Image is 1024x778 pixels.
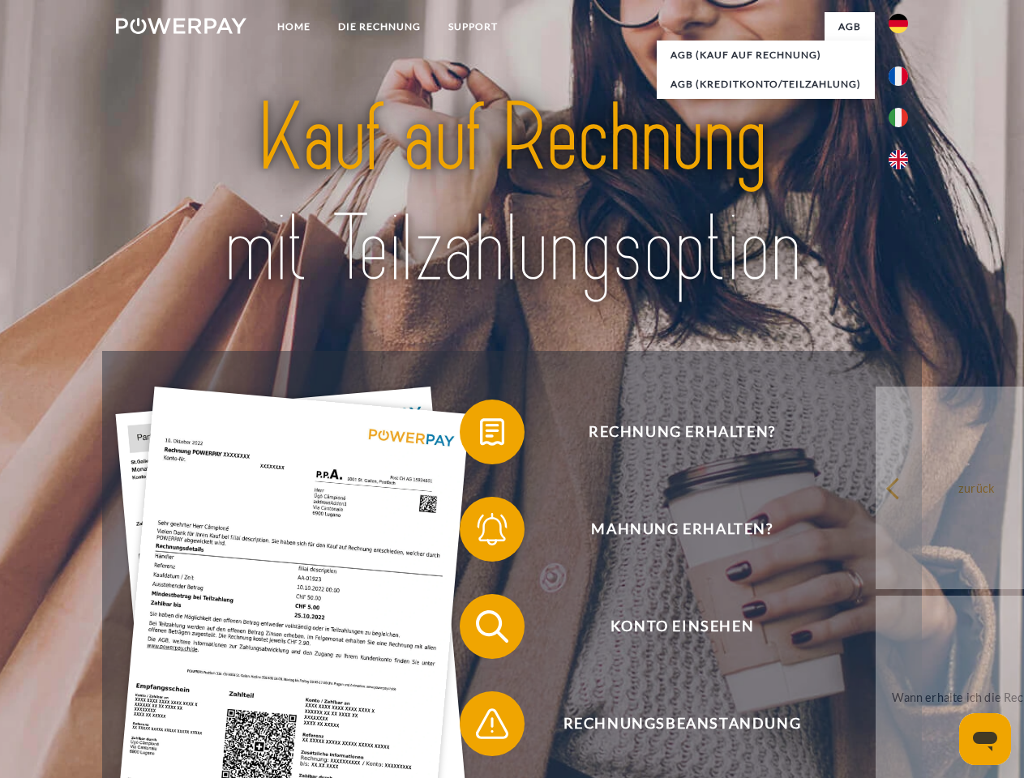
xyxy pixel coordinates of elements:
[959,713,1011,765] iframe: Schaltfläche zum Öffnen des Messaging-Fensters
[460,497,881,562] button: Mahnung erhalten?
[472,703,512,744] img: qb_warning.svg
[324,12,435,41] a: DIE RECHNUNG
[116,18,246,34] img: logo-powerpay-white.svg
[472,606,512,647] img: qb_search.svg
[460,594,881,659] button: Konto einsehen
[889,108,908,127] img: it
[460,691,881,756] button: Rechnungsbeanstandung
[435,12,512,41] a: SUPPORT
[460,400,881,464] button: Rechnung erhalten?
[483,691,880,756] span: Rechnungsbeanstandung
[472,412,512,452] img: qb_bill.svg
[483,594,880,659] span: Konto einsehen
[472,509,512,549] img: qb_bell.svg
[657,70,875,99] a: AGB (Kreditkonto/Teilzahlung)
[483,400,880,464] span: Rechnung erhalten?
[889,14,908,33] img: de
[155,78,869,310] img: title-powerpay_de.svg
[825,12,875,41] a: agb
[263,12,324,41] a: Home
[657,41,875,70] a: AGB (Kauf auf Rechnung)
[483,497,880,562] span: Mahnung erhalten?
[889,66,908,86] img: fr
[889,150,908,169] img: en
